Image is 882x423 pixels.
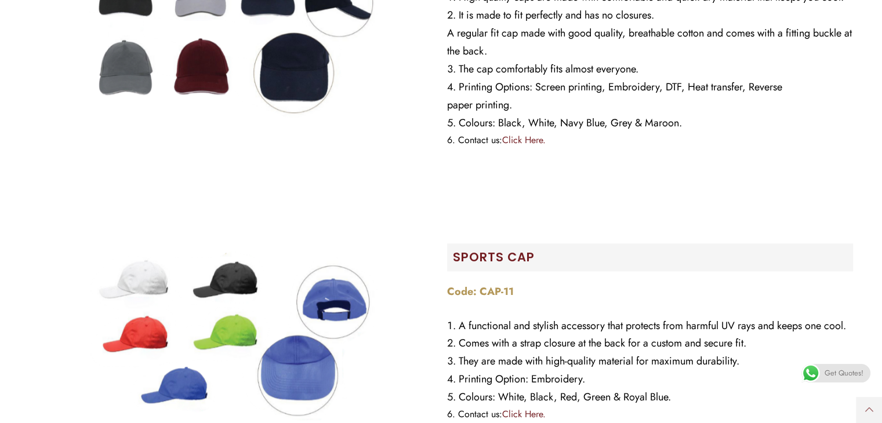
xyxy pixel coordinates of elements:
span: A functional and stylish accessory that protects from harmful UV rays and keeps one cool. [459,318,846,333]
strong: Code: CAP-11 [447,284,514,299]
h2: Sports Cap [453,249,853,265]
span: Printing Options: Screen printing, Embroidery, DTF, Heat transfer, Reverse paper printing. [447,79,782,112]
span: It is made to fit perfectly and has no closures. A regular fit cap made with good quality, breath... [447,8,852,59]
li: Contact us: [447,406,853,422]
a: Click Here. [502,133,546,147]
span: The cap comfortably fits almost everyone. [459,61,638,76]
a: Click Here. [502,407,546,421]
span: Printing Option: Embroidery. [459,371,585,386]
span: Colours: Black, White, Navy Blue, Grey & Maroon. [459,115,682,130]
span: Colours: White, Black, Red, Green & Royal Blue. [459,389,671,404]
li: Contact us: [447,132,853,148]
span: Get Quotes! [825,364,863,382]
span: They are made with high-quality material for maximum durability. [459,353,739,369]
span: Comes with a strap closure at the back for a custom and secure fit. [459,336,746,351]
